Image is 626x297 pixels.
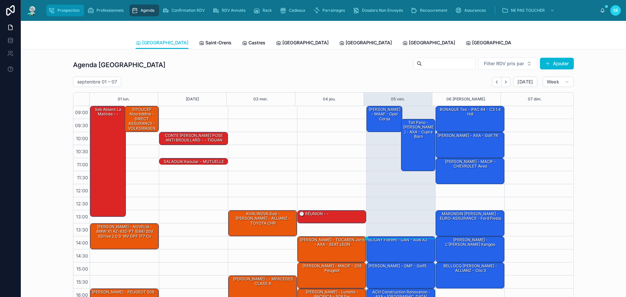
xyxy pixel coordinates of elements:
span: 12:30 [74,201,90,206]
span: 10:00 [74,136,90,141]
button: Next [501,77,511,87]
a: [GEOGRAPHIC_DATA] [402,37,455,50]
button: Week [543,77,574,87]
div: [PERSON_NAME] - L'[PERSON_NAME] kangoo [436,237,504,262]
div: 03 mer. [253,93,268,106]
div: CONTE [PERSON_NAME] POSE ANTI BROUILLARD - - TIGUAN [160,133,227,143]
div: SIYOUCEF Noureddine - DIRECT ASSURANCE - VOLKSWAGEN Tiguan [125,106,159,132]
span: [DATE] [517,79,533,85]
div: Seb absent la matinée - - [91,107,125,117]
span: 14:30 [74,253,90,259]
div: SIYOUCEF Noureddine - DIRECT ASSURANCE - VOLKSWAGEN Tiguan [126,107,158,136]
span: Parrainages [322,8,345,13]
div: BLIGNY Florent - GAN - Audi A3 [367,237,435,262]
span: [GEOGRAPHIC_DATA] [409,39,455,46]
div: [PERSON_NAME] - MACIF - 208 Peugeot [298,263,366,288]
div: Seb absent la matinée - - [90,106,126,216]
button: Ajouter [540,58,574,69]
button: 04 jeu. [323,93,336,106]
a: Rack [251,5,276,16]
span: 11:00 [75,162,90,167]
div: Toit pano - [PERSON_NAME] - AXA - cupra born [401,119,435,171]
span: 09:00 [73,110,90,115]
span: 13:30 [74,227,90,232]
div: [PERSON_NAME] - MACIF - CHEVROLET Aveo [436,158,504,184]
span: 11:30 [75,175,90,180]
div: [PERSON_NAME] - GMF - Golf5 [368,263,427,269]
a: Recouvrement [409,5,452,16]
span: Castres [248,39,265,46]
span: 13:00 [74,214,90,219]
h2: septembre 01 – 07 [77,79,117,85]
a: Agenda [129,5,159,16]
span: Rack [262,8,272,13]
a: [GEOGRAPHIC_DATA] [466,37,518,50]
a: Saint-Orens [199,37,231,50]
span: RDV Annulés [222,8,246,13]
button: 07 dim. [528,93,542,106]
a: Parrainages [311,5,350,16]
span: [GEOGRAPHIC_DATA] [142,39,188,46]
div: [PERSON_NAME] - GMF - Golf5 [367,263,435,288]
div: [PERSON_NAME] - TOCABEN Joris - AXA - SEAT LEON [299,237,365,248]
div: MARONDIN [PERSON_NAME] - EURO-ASSURANCE - Ford fiesta [437,211,504,222]
div: 🕒 RÉUNION - - [298,211,366,223]
a: Castres [242,37,265,50]
span: SE [613,8,618,13]
a: [GEOGRAPHIC_DATA] [276,37,329,50]
span: Assurances [464,8,486,13]
div: [PERSON_NAME] - PEUGEOT 508 [91,289,155,295]
button: [DATE] [513,77,537,87]
span: NE PAS TOUCHER [511,8,545,13]
div: BELLOCQ [PERSON_NAME] - ALLIANZ - Clio 3 [436,263,504,288]
button: Select Button [478,57,537,70]
h1: Agenda [GEOGRAPHIC_DATA] [73,60,165,69]
div: [PERSON_NAME] - TOCABEN Joris - AXA - SEAT LEON [298,237,366,262]
span: Professionnels [97,8,124,13]
div: [PERSON_NAME] - AXA - Golf 7R [437,133,499,139]
div: CONTE [PERSON_NAME] POSE ANTI BROUILLARD - - TIGUAN [159,132,228,145]
div: [PERSON_NAME] - AXA - Golf 7R [436,132,504,158]
span: Saint-Orens [205,39,231,46]
div: [PERSON_NAME] - NOVELIA - BMW X1 AZ-632-PT (E84) 20d sDrive 2.0 d 16V DPF 177 cv [90,224,158,249]
span: Confirmation RDV [171,8,205,13]
span: 15:30 [75,279,90,285]
div: [PERSON_NAME] - L'[PERSON_NAME] kangoo [437,237,504,248]
span: 12:00 [74,188,90,193]
span: Filter RDV pris par [484,60,524,67]
div: KHALINOVA Susi - [PERSON_NAME] - ALLIANZ - TOYOTA CHR [229,211,297,236]
span: [GEOGRAPHIC_DATA] [472,39,518,46]
div: [PERSON_NAME] - NOVELIA - BMW X1 AZ-632-PT (E84) 20d sDrive 2.0 d 16V DPF 177 cv [91,224,158,239]
div: KHALINOVA Susi - [PERSON_NAME] - ALLIANZ - TOYOTA CHR [230,211,296,226]
div: BELLOCQ [PERSON_NAME] - ALLIANZ - Clio 3 [437,263,504,274]
span: Dossiers Non Envoyés [362,8,403,13]
a: Prospection [46,5,84,16]
button: 01 lun. [118,93,130,106]
a: Dossiers Non Envoyés [351,5,408,16]
button: 06 [PERSON_NAME]. [446,93,486,106]
a: [GEOGRAPHIC_DATA] [136,37,188,49]
div: [PERSON_NAME] - MAAF - Opel corsa [368,107,402,122]
button: [DATE] [186,93,199,106]
a: Professionnels [85,5,128,16]
div: BONAQUE Teo - IPAC 64 - C3 1.4 hdi [437,107,504,117]
div: [PERSON_NAME] - - MERCEDES CLASS A [230,276,296,287]
span: [GEOGRAPHIC_DATA] [282,39,329,46]
span: Week [547,79,559,85]
span: [GEOGRAPHIC_DATA] [346,39,392,46]
div: [PERSON_NAME] - MACIF - CHEVROLET Aveo [437,159,504,170]
span: 14:00 [74,240,90,245]
div: scrollable content [43,3,600,18]
a: RDV Annulés [211,5,250,16]
div: Toit pano - [PERSON_NAME] - AXA - cupra born [402,120,435,140]
a: NE PAS TOUCHER [500,5,558,16]
div: SALAOUAI Kaoutar - MUTUELLE DE POITIERS - Clio 4 [160,159,227,170]
span: 10:30 [74,149,90,154]
span: 15:00 [75,266,90,272]
a: Cadeaux [278,5,310,16]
